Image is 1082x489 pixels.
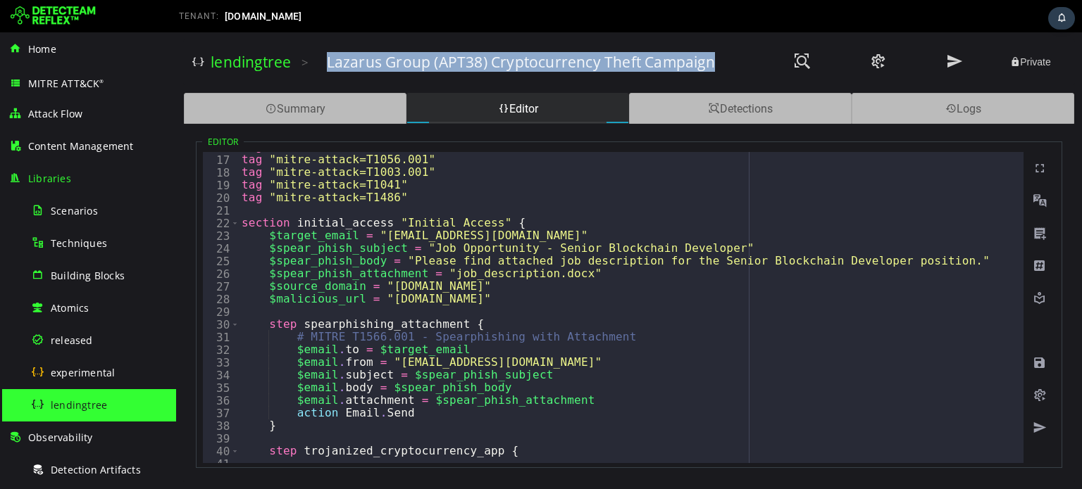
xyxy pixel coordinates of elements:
div: Detections [453,61,676,91]
div: 21 [27,172,63,184]
div: 25 [27,222,63,235]
div: 34 [27,336,63,349]
div: 32 [27,311,63,324]
span: MITRE ATT&CK [28,77,104,90]
div: 23 [27,197,63,210]
span: Content Management [28,139,134,153]
div: 35 [27,349,63,362]
span: Home [28,42,56,56]
span: Scenarios [51,204,98,217]
div: 41 [27,425,63,438]
div: 31 [27,298,63,311]
span: [DOMAIN_NAME] [225,11,302,22]
span: TENANT: [179,11,219,21]
div: 28 [27,260,63,273]
span: Building Blocks [51,269,125,282]
div: Summary [8,61,230,91]
span: lendingtree [51,398,107,412]
span: Detection Artifacts [51,463,141,476]
div: Editor [230,61,453,91]
div: Task Notifications [1048,7,1075,30]
div: 38 [27,387,63,400]
div: 24 [27,210,63,222]
div: 17 [27,121,63,134]
div: 27 [27,248,63,260]
span: > [125,22,132,38]
div: 37 [27,374,63,387]
div: 26 [27,235,63,248]
a: lendingtree [35,20,115,39]
img: Detecteam logo [11,5,96,27]
div: 30 [27,286,63,298]
div: 18 [27,134,63,146]
button: Private [819,21,890,39]
span: Private [834,24,875,35]
div: 22 [27,184,63,197]
span: Attack Flow [28,107,82,120]
span: Toggle code folding, rows 22 through 48 [55,184,63,197]
span: Toggle code folding, rows 40 through 47 [55,412,63,425]
sup: ® [99,78,104,84]
div: 20 [27,159,63,172]
div: Logs [676,61,898,91]
span: Observability [28,431,93,444]
div: 29 [27,273,63,286]
span: Techniques [51,236,107,250]
h3: Lazarus Group (APT38) Cryptocurrency Theft Campaign [151,20,539,39]
div: 33 [27,324,63,336]
span: Libraries [28,172,71,185]
span: released [51,334,93,347]
div: 19 [27,146,63,159]
legend: Editor [26,103,68,115]
span: experimental [51,366,115,379]
span: Atomics [51,301,89,315]
span: Toggle code folding, rows 30 through 38 [55,286,63,298]
div: 39 [27,400,63,412]
div: 40 [27,412,63,425]
div: 36 [27,362,63,374]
